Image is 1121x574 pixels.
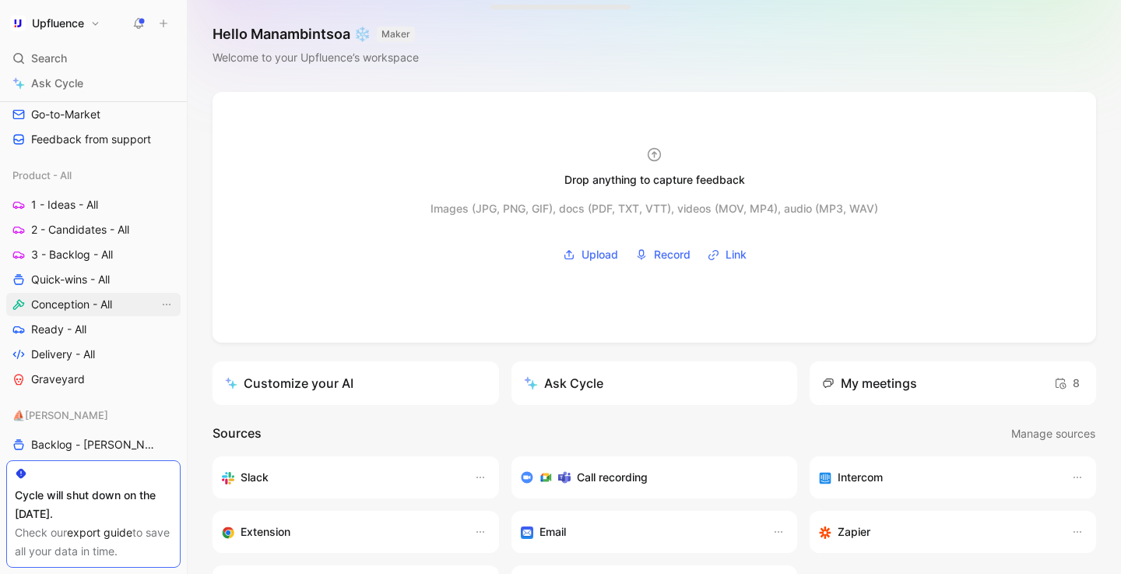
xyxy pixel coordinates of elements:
[15,523,172,561] div: Check our to save all your data in time.
[32,16,84,30] h1: Upfluence
[819,523,1056,541] div: Capture feedback from thousands of sources with Zapier (survey results, recordings, sheets, etc).
[6,47,181,70] div: Search
[539,523,566,541] h3: Email
[31,74,83,93] span: Ask Cycle
[213,361,499,405] a: Customize your AI
[6,433,181,456] a: Backlog - [PERSON_NAME]
[838,523,870,541] h3: Zapier
[31,132,151,147] span: Feedback from support
[6,343,181,366] a: Delivery - All
[241,523,290,541] h3: Extension
[31,222,129,238] span: 2 - Candidates - All
[159,297,174,312] button: View actions
[225,374,353,393] div: Customize your AI
[6,164,181,187] div: Product - All
[31,247,113,262] span: 3 - Backlog - All
[1011,424,1095,443] span: Manage sources
[564,171,745,189] div: Drop anything to capture feedback
[582,245,618,264] span: Upload
[521,468,776,487] div: Record & transcribe meetings from Zoom, Meet & Teams.
[31,107,100,122] span: Go-to-Market
[1050,371,1084,396] button: 8
[6,164,181,391] div: Product - All1 - Ideas - All2 - Candidates - All3 - Backlog - AllQuick-wins - AllConception - All...
[12,167,72,183] span: Product - All
[630,243,696,266] button: Record
[10,16,26,31] img: Upfluence
[31,297,112,312] span: Conception - All
[31,437,160,453] span: Backlog - [PERSON_NAME]
[1054,374,1080,393] span: 8
[67,526,132,539] a: export guide
[521,523,757,541] div: Forward emails to your feedback inbox
[222,523,459,541] div: Capture feedback from anywhere on the web
[213,48,419,67] div: Welcome to your Upfluence’s workspace
[6,193,181,217] a: 1 - Ideas - All
[577,468,648,487] h3: Call recording
[430,199,878,218] div: Images (JPG, PNG, GIF), docs (PDF, TXT, VTT), videos (MOV, MP4), audio (MP3, WAV)
[241,468,269,487] h3: Slack
[838,468,883,487] h3: Intercom
[702,243,752,266] button: Link
[15,486,172,523] div: Cycle will shut down on the [DATE].
[31,272,110,287] span: Quick-wins - All
[6,293,181,316] a: Conception - AllView actions
[6,403,181,556] div: ⛵️[PERSON_NAME]Backlog - [PERSON_NAME]Quick-wins - [PERSON_NAME]Candidates — [PERSON_NAME]Concept...
[6,368,181,391] a: Graveyard
[377,26,415,42] button: MAKER
[213,424,262,444] h2: Sources
[31,49,67,68] span: Search
[557,243,624,266] button: Upload
[511,361,798,405] button: Ask Cycle
[6,403,181,427] div: ⛵️[PERSON_NAME]
[819,468,1056,487] div: Sync your customers, send feedback and get updates in Intercom
[654,245,691,264] span: Record
[6,72,181,95] a: Ask Cycle
[6,103,181,126] a: Go-to-Market
[6,458,181,481] a: Quick-wins - [PERSON_NAME]
[6,318,181,341] a: Ready - All
[31,197,98,213] span: 1 - Ideas - All
[6,218,181,241] a: 2 - Candidates - All
[31,347,95,362] span: Delivery - All
[6,12,104,34] button: UpfluenceUpfluence
[31,372,85,387] span: Graveyard
[726,245,747,264] span: Link
[31,322,86,337] span: Ready - All
[6,268,181,291] a: Quick-wins - All
[6,128,181,151] a: Feedback from support
[222,468,459,487] div: Sync your customers, send feedback and get updates in Slack
[524,374,603,393] div: Ask Cycle
[822,374,917,393] div: My meetings
[12,407,108,423] span: ⛵️[PERSON_NAME]
[6,243,181,266] a: 3 - Backlog - All
[213,25,419,44] h1: Hello Manambintsoa ❄️
[1010,424,1096,444] button: Manage sources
